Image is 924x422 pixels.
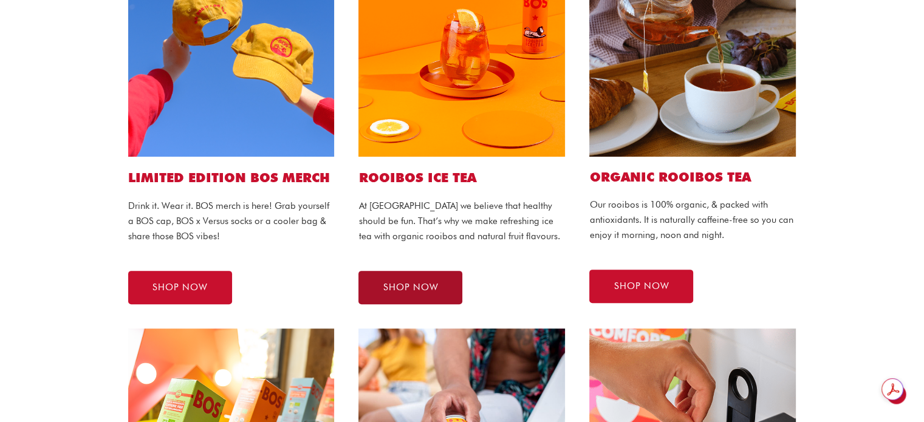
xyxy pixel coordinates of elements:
[358,271,462,304] a: SHOP NOW
[358,169,565,186] h1: ROOIBOS ICE TEA
[128,199,335,243] p: Drink it. Wear it. BOS merch is here! Grab yourself a BOS cap, BOS x Versus socks or a cooler bag...
[358,199,565,243] p: At [GEOGRAPHIC_DATA] we believe that healthy should be fun. That’s why we make refreshing ice tea...
[128,271,232,304] a: SHOP NOW
[589,197,796,242] p: Our rooibos is 100% organic, & packed with antioxidants. It is naturally caffeine-free so you can...
[152,283,208,292] span: SHOP NOW
[128,169,335,186] h1: LIMITED EDITION BOS MERCH
[383,283,438,292] span: SHOP NOW
[589,169,796,185] h2: Organic ROOIBOS TEA
[589,270,693,303] a: SHOP NOW
[614,282,669,291] span: SHOP NOW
